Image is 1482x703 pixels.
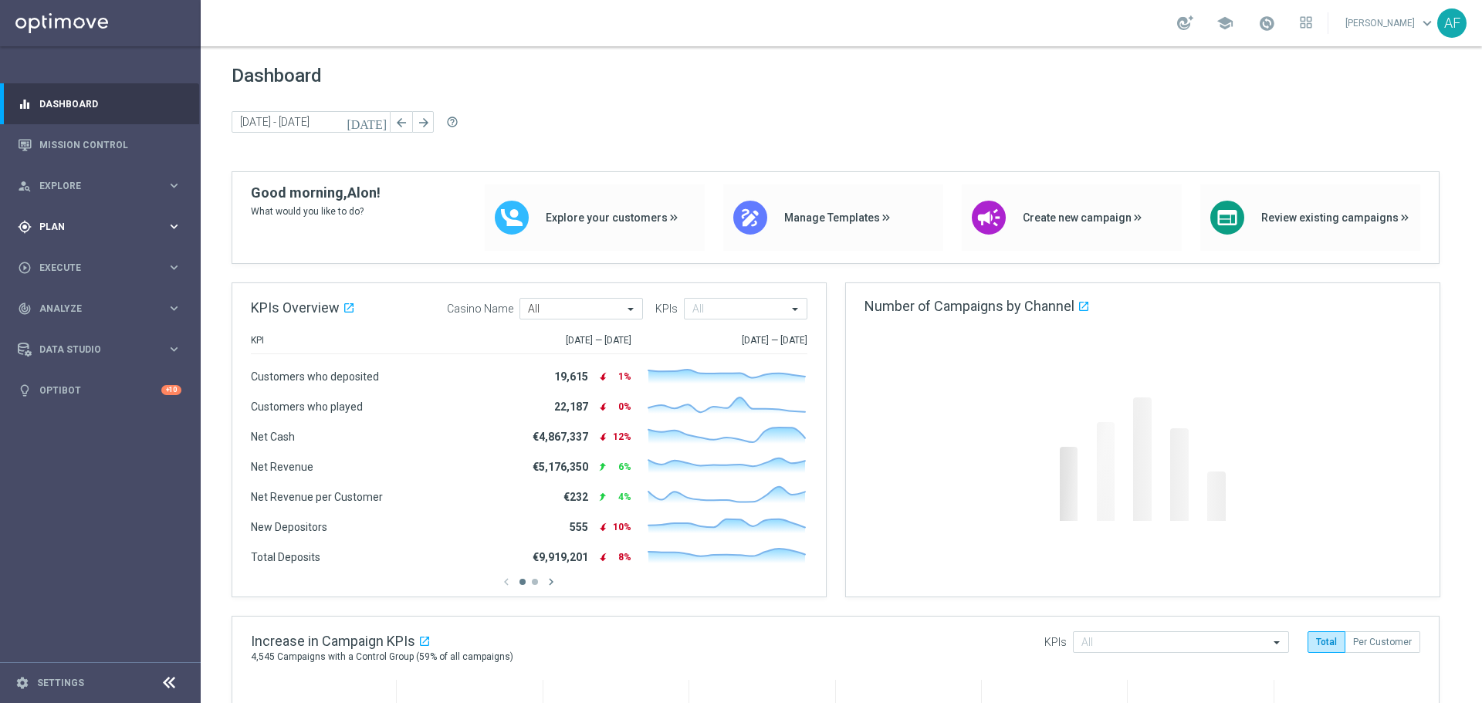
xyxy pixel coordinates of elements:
div: Dashboard [18,83,181,124]
i: keyboard_arrow_right [167,219,181,234]
div: Explore [18,179,167,193]
button: gps_fixed Plan keyboard_arrow_right [17,221,182,233]
i: person_search [18,179,32,193]
i: keyboard_arrow_right [167,178,181,193]
div: Data Studio [18,343,167,357]
a: Optibot [39,370,161,411]
a: [PERSON_NAME]keyboard_arrow_down [1344,12,1437,35]
i: play_circle_outline [18,261,32,275]
span: Plan [39,222,167,232]
div: Mission Control [18,124,181,165]
i: lightbulb [18,384,32,397]
i: keyboard_arrow_right [167,342,181,357]
span: Data Studio [39,345,167,354]
i: keyboard_arrow_right [167,301,181,316]
span: Analyze [39,304,167,313]
div: Execute [18,261,167,275]
button: equalizer Dashboard [17,98,182,110]
i: equalizer [18,97,32,111]
button: person_search Explore keyboard_arrow_right [17,180,182,192]
i: track_changes [18,302,32,316]
button: Mission Control [17,139,182,151]
div: AF [1437,8,1467,38]
div: +10 [161,385,181,395]
div: Optibot [18,370,181,411]
a: Mission Control [39,124,181,165]
span: Execute [39,263,167,272]
button: track_changes Analyze keyboard_arrow_right [17,302,182,315]
button: lightbulb Optibot +10 [17,384,182,397]
div: Analyze [18,302,167,316]
i: keyboard_arrow_right [167,260,181,275]
i: settings [15,676,29,690]
a: Dashboard [39,83,181,124]
span: school [1216,15,1233,32]
button: play_circle_outline Execute keyboard_arrow_right [17,262,182,274]
div: Plan [18,220,167,234]
span: keyboard_arrow_down [1419,15,1436,32]
i: gps_fixed [18,220,32,234]
span: Explore [39,181,167,191]
a: Settings [37,678,84,688]
button: Data Studio keyboard_arrow_right [17,343,182,356]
